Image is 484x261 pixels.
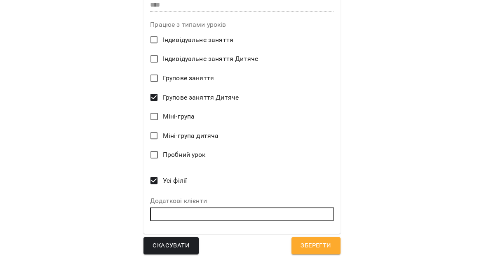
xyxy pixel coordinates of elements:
span: Міні-група дитяча [163,131,219,141]
span: Міні-група [163,112,195,121]
label: Додаткові клієнти [150,198,334,204]
span: Групове заняття Дитяче [163,93,239,103]
span: Усі філії [163,176,187,186]
span: Зберегти [301,240,331,251]
button: Зберегти [291,237,340,254]
span: Групове заняття [163,73,214,83]
span: Індивідуальне заняття [163,35,233,45]
label: Працює з типами уроків [150,21,334,28]
span: Пробний урок [163,150,206,160]
button: Скасувати [143,237,199,254]
span: Скасувати [153,240,190,251]
span: Індивідуальне заняття Дитяче [163,54,258,64]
